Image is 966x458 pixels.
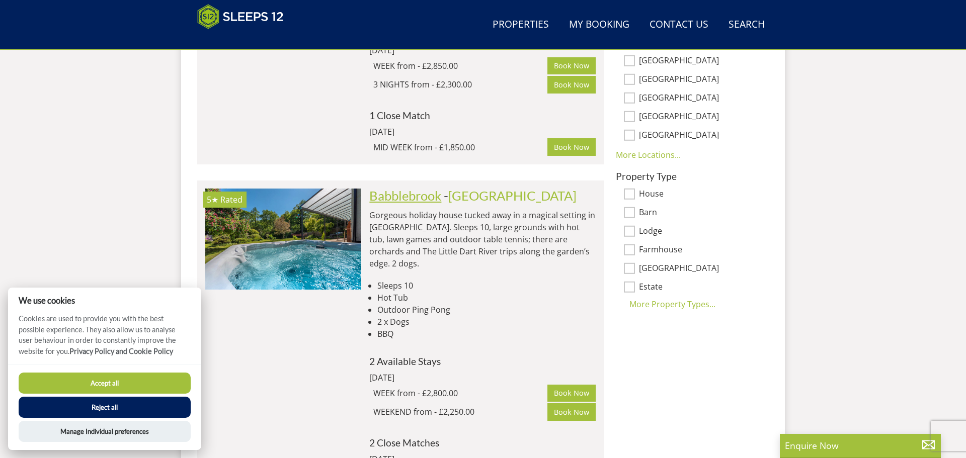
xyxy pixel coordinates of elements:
[377,304,596,316] li: Outdoor Ping Pong
[639,93,761,104] label: [GEOGRAPHIC_DATA]
[547,76,596,93] a: Book Now
[377,328,596,340] li: BBQ
[369,356,596,367] h4: 2 Available Stays
[369,44,505,56] div: [DATE]
[565,14,633,36] a: My Booking
[646,14,712,36] a: Contact Us
[207,194,218,205] span: Babblebrook has a 5 star rating under the Quality in Tourism Scheme
[489,14,553,36] a: Properties
[725,14,769,36] a: Search
[547,403,596,420] a: Book Now
[639,208,761,219] label: Barn
[448,188,577,203] a: [GEOGRAPHIC_DATA]
[639,74,761,85] label: [GEOGRAPHIC_DATA]
[373,60,547,72] div: WEEK from - £2,850.00
[19,421,191,442] button: Manage Individual preferences
[444,188,577,203] span: -
[220,194,243,205] span: Rated
[369,188,441,203] a: Babblebrook
[369,126,505,138] div: [DATE]
[373,406,547,418] div: WEEKEND from - £2,250.00
[369,437,596,448] h4: 2 Close Matches
[205,189,361,289] img: babblebrook-devon-holiday-accommodation-home-sleeps-11.original.jpg
[369,372,505,384] div: [DATE]
[639,112,761,123] label: [GEOGRAPHIC_DATA]
[369,110,596,121] h4: 1 Close Match
[192,35,298,44] iframe: Customer reviews powered by Trustpilot
[19,397,191,418] button: Reject all
[377,316,596,328] li: 2 x Dogs
[377,280,596,292] li: Sleeps 10
[639,282,761,293] label: Estate
[616,149,681,160] a: More Locations...
[377,292,596,304] li: Hot Tub
[373,141,547,153] div: MID WEEK from - £1,850.00
[616,171,761,181] h3: Property Type
[8,313,201,364] p: Cookies are used to provide you with the best possible experience. They also allow us to analyse ...
[369,209,596,269] p: Gorgeous holiday house tucked away in a magical setting in [GEOGRAPHIC_DATA]. Sleeps 10, large gr...
[785,439,936,452] p: Enquire Now
[205,189,361,289] a: 5★ Rated
[8,296,201,305] h2: We use cookies
[547,385,596,402] a: Book Now
[639,189,761,200] label: House
[639,130,761,141] label: [GEOGRAPHIC_DATA]
[69,347,173,355] a: Privacy Policy and Cookie Policy
[616,298,761,310] div: More Property Types...
[639,245,761,256] label: Farmhouse
[547,138,596,155] a: Book Now
[639,263,761,274] label: [GEOGRAPHIC_DATA]
[639,226,761,237] label: Lodge
[373,78,547,90] div: 3 NIGHTS from - £2,300.00
[547,57,596,74] a: Book Now
[639,56,761,67] label: [GEOGRAPHIC_DATA]
[373,387,547,399] div: WEEK from - £2,800.00
[197,4,284,29] img: Sleeps 12
[19,373,191,394] button: Accept all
